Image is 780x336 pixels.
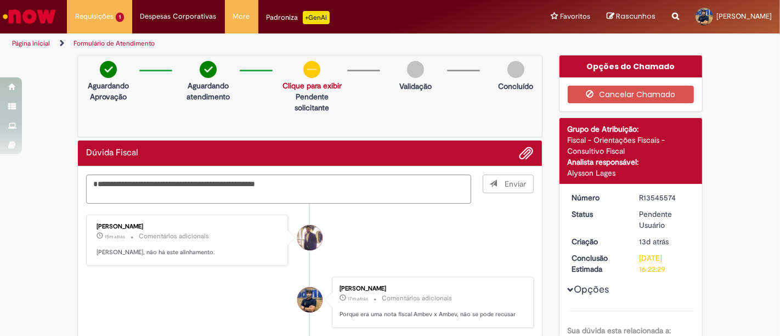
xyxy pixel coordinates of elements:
[639,237,669,247] span: 13d atrás
[407,61,424,78] img: img-circle-grey.png
[74,39,155,48] a: Formulário de Atendimento
[82,80,134,102] p: Aguardando Aprovação
[639,253,690,275] div: [DATE] 16:22:29
[519,146,534,160] button: Adicionar anexos
[8,33,512,54] ul: Trilhas de página
[340,310,522,319] p: Porque era uma nota fiscal Ambev x Ambev, não se pode recusar
[564,209,631,220] dt: Status
[303,61,320,78] img: circle-minus.png
[12,39,50,48] a: Página inicial
[399,81,432,92] p: Validação
[139,232,209,241] small: Comentários adicionais
[97,248,279,257] p: [PERSON_NAME], não há este alinhamento.
[97,223,279,230] div: [PERSON_NAME]
[568,135,694,156] div: Fiscal - Orientações Fiscais - Consultivo Fiscal
[348,295,368,302] time: 30/09/2025 16:19:47
[282,81,342,91] a: Clique para exibir
[559,55,703,77] div: Opções do Chamado
[560,11,590,22] span: Favoritos
[568,156,694,167] div: Analista responsável:
[382,294,452,303] small: Comentários adicionais
[639,237,669,247] time: 18/09/2025 07:31:18
[86,175,471,204] textarea: Digite sua mensagem aqui...
[340,285,522,292] div: [PERSON_NAME]
[105,233,125,240] time: 30/09/2025 16:21:54
[639,236,690,247] div: 18/09/2025 07:31:18
[282,91,342,113] p: Pendente solicitante
[86,148,138,158] h2: Dúvida Fiscal Histórico de tíquete
[564,192,631,203] dt: Número
[568,124,694,135] div: Grupo de Atribuição:
[200,61,217,78] img: check-circle-green.png
[607,12,655,22] a: Rascunhos
[100,61,117,78] img: check-circle-green.png
[297,287,323,312] div: Luiz Hermida Sales Viana
[116,13,124,22] span: 1
[1,5,58,27] img: ServiceNow
[716,12,772,21] span: [PERSON_NAME]
[568,86,694,103] button: Cancelar Chamado
[639,192,690,203] div: R13545574
[267,11,330,24] div: Padroniza
[568,326,671,335] b: Sua dúvida esta relacionada a:
[564,253,631,275] dt: Conclusão Estimada
[616,11,655,21] span: Rascunhos
[140,11,217,22] span: Despesas Corporativas
[348,295,368,302] span: 17m atrás
[303,11,330,24] p: +GenAi
[568,167,694,178] div: Alysson Lages
[498,81,533,92] p: Concluído
[639,209,690,231] div: Pendente Usuário
[297,225,323,250] div: undefined Online
[182,80,234,102] p: Aguardando atendimento
[233,11,250,22] span: More
[105,233,125,240] span: 15m atrás
[507,61,524,78] img: img-circle-grey.png
[75,11,114,22] span: Requisições
[564,236,631,247] dt: Criação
